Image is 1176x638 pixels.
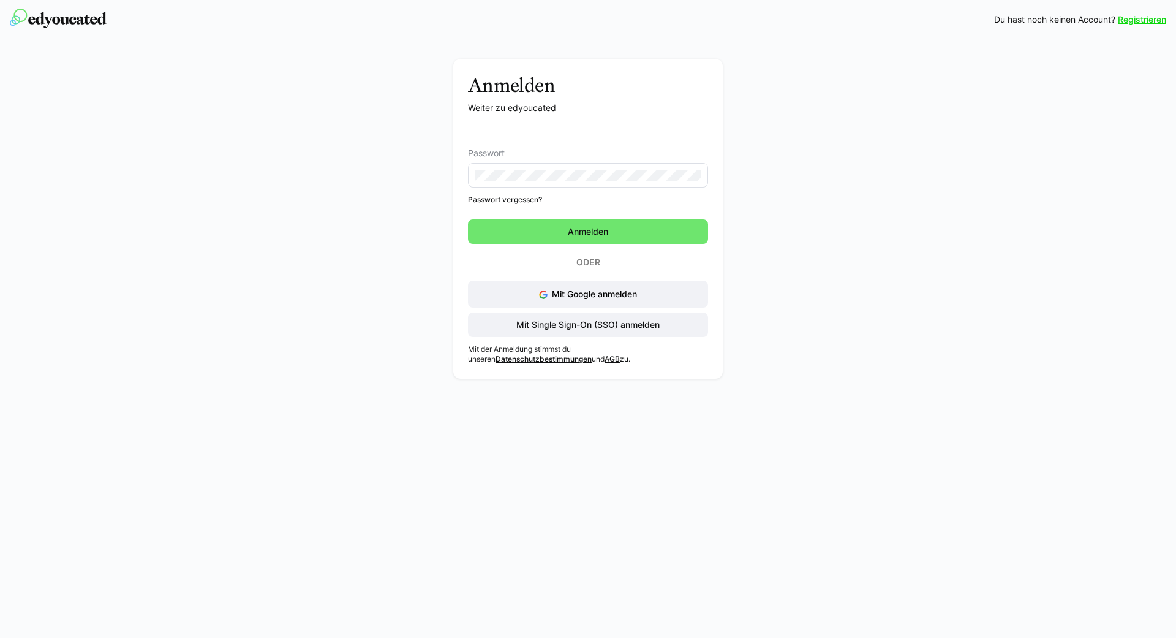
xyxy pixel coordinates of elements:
button: Anmelden [468,219,708,244]
span: Mit Single Sign-On (SSO) anmelden [514,319,661,331]
p: Oder [558,254,618,271]
p: Mit der Anmeldung stimmst du unseren und zu. [468,344,708,364]
a: Passwort vergessen? [468,195,708,205]
a: Registrieren [1118,13,1166,26]
span: Passwort [468,148,505,158]
button: Mit Google anmelden [468,281,708,308]
h3: Anmelden [468,74,708,97]
p: Weiter zu edyoucated [468,102,708,114]
a: AGB [605,354,620,363]
span: Anmelden [566,226,610,238]
span: Du hast noch keinen Account? [994,13,1115,26]
a: Datenschutzbestimmungen [496,354,592,363]
span: Mit Google anmelden [552,289,637,299]
img: edyoucated [10,9,107,28]
button: Mit Single Sign-On (SSO) anmelden [468,313,708,337]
